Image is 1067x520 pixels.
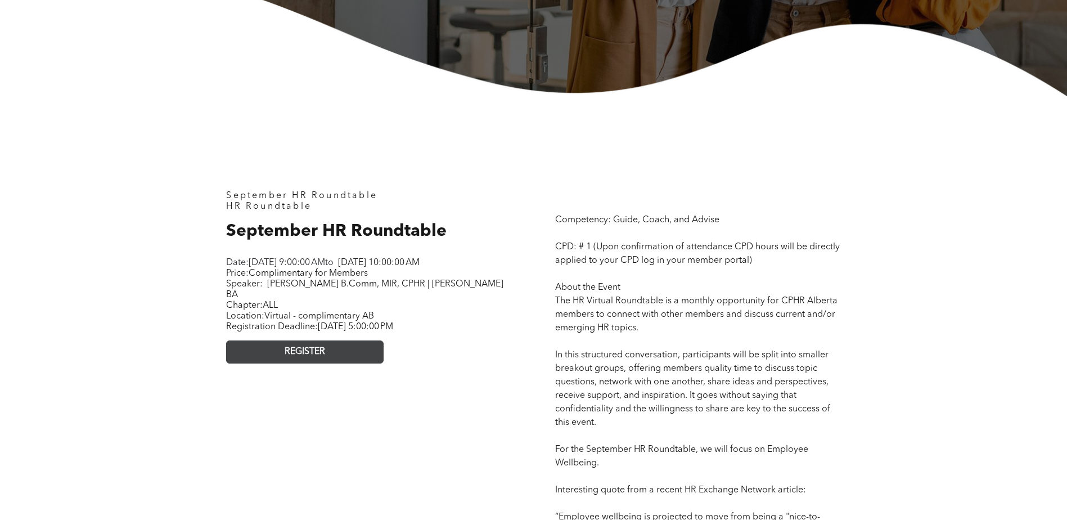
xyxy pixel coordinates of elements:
[263,301,278,310] span: ALL
[226,269,368,278] span: Price:
[226,202,312,211] span: HR Roundtable
[226,258,334,267] span: Date: to
[226,223,447,240] span: September HR Roundtable
[249,269,368,278] span: Complimentary for Members
[226,191,377,200] span: September HR Roundtable
[226,280,263,289] span: Speaker:
[226,280,503,299] span: [PERSON_NAME] B.Comm, MIR, CPHR | [PERSON_NAME] BA
[226,312,393,331] span: Location: Registration Deadline:
[285,347,325,357] span: REGISTER
[264,312,374,321] span: Virtual - complimentary AB
[318,322,393,331] span: [DATE] 5:00:00 PM
[338,258,420,267] span: [DATE] 10:00:00 AM
[226,340,384,364] a: REGISTER
[249,258,325,267] span: [DATE] 9:00:00 AM
[226,301,278,310] span: Chapter:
